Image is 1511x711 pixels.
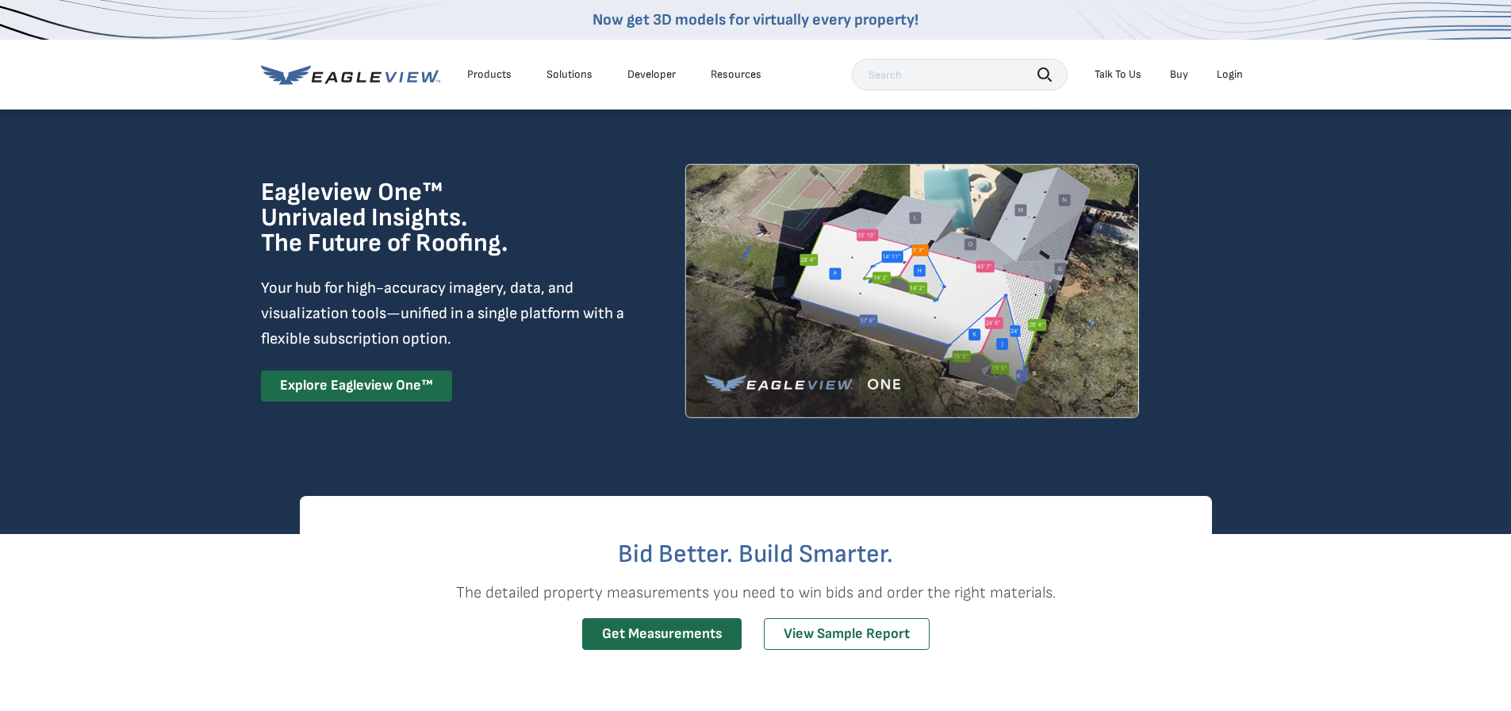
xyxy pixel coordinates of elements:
[1217,67,1243,82] div: Login
[261,180,589,256] h1: Eagleview One™ Unrivaled Insights. The Future of Roofing.
[582,618,742,651] a: Get Measurements
[300,542,1212,567] h2: Bid Better. Build Smarter.
[467,67,512,82] div: Products
[764,618,930,651] a: View Sample Report
[593,10,918,29] a: Now get 3D models for virtually every property!
[546,67,593,82] div: Solutions
[1095,67,1141,82] div: Talk To Us
[852,59,1068,90] input: Search
[711,67,761,82] div: Resources
[627,67,676,82] a: Developer
[1170,67,1188,82] a: Buy
[261,275,627,352] p: Your hub for high-accuracy imagery, data, and visualization tools—unified in a single platform wi...
[261,371,452,402] a: Explore Eagleview One™
[300,580,1212,605] p: The detailed property measurements you need to win bids and order the right materials.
